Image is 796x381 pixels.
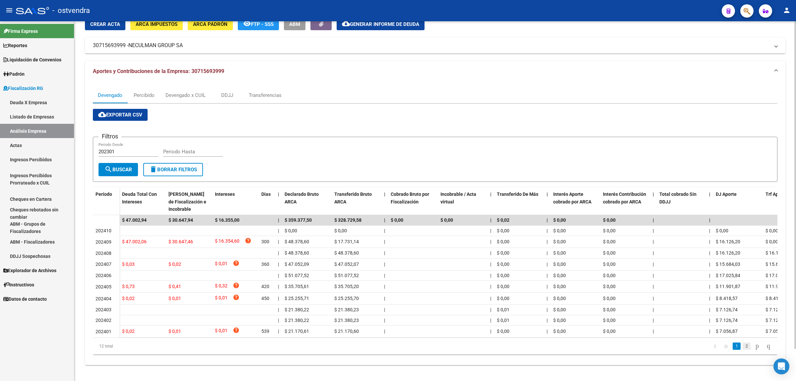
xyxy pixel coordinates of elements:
[765,273,790,278] span: $ 17.025,84
[603,318,616,323] span: $ 0,00
[773,358,789,374] div: Open Intercom Messenger
[334,329,359,334] span: $ 21.170,60
[765,296,787,301] span: $ 8.418,57
[96,239,111,245] span: 202409
[99,132,121,141] h3: Filtros
[716,318,738,323] span: $ 7.126,74
[332,187,381,216] datatable-header-cell: Transferido Bruto ARCA
[99,163,138,176] button: Buscar
[98,112,142,118] span: Exportar CSV
[96,296,111,301] span: 202404
[716,284,740,289] span: $ 11.901,87
[93,68,224,74] span: Aportes y Contribuciones de la Empresa: 30715693999
[765,239,778,244] span: $ 0,00
[497,250,509,256] span: $ 0,00
[384,239,385,244] span: |
[168,262,181,267] span: $ 0,02
[278,228,279,233] span: |
[497,273,509,278] span: $ 0,00
[553,307,566,312] span: $ 0,00
[490,217,492,223] span: |
[96,318,111,323] span: 202402
[603,296,616,301] span: $ 0,00
[278,250,279,256] span: |
[653,191,654,197] span: |
[96,262,111,267] span: 202407
[709,296,710,301] span: |
[168,284,181,289] span: $ 0,41
[122,296,135,301] span: $ 0,02
[709,217,710,223] span: |
[716,307,738,312] span: $ 7.126,74
[716,228,728,233] span: $ 0,00
[261,284,269,289] span: 420
[93,42,769,49] mat-panel-title: 30715693999 -
[275,187,282,216] datatable-header-cell: |
[553,296,566,301] span: $ 0,00
[384,191,385,197] span: |
[553,191,591,204] span: Interés Aporte cobrado por ARCA
[215,294,228,303] span: $ 0,01
[765,191,787,197] span: Trf Aporte
[193,21,228,27] span: ARCA Padrón
[553,284,566,289] span: $ 0,00
[93,109,148,121] button: Exportar CSV
[98,111,106,118] mat-icon: cloud_download
[600,187,650,216] datatable-header-cell: Interés Contribución cobrado por ARCA
[334,228,347,233] span: $ 0,00
[547,284,548,289] span: |
[104,165,112,173] mat-icon: search
[391,191,429,204] span: Cobrado Bruto por Fiscalización
[764,343,773,350] a: go to last page
[716,191,737,197] span: DJ Aporte
[259,187,275,216] datatable-header-cell: Dias
[497,329,509,334] span: $ 0,00
[497,191,538,197] span: Transferido De Más
[653,284,654,289] span: |
[128,42,183,49] span: NECULMAN GROUP SA
[282,187,332,216] datatable-header-cell: Declarado Bruto ARCA
[709,329,710,334] span: |
[721,343,731,350] a: go to previous page
[490,273,491,278] span: |
[497,296,509,301] span: $ 0,00
[334,273,359,278] span: $ 51.077,52
[215,282,228,291] span: $ 0,32
[547,250,548,256] span: |
[553,250,566,256] span: $ 0,00
[547,262,548,267] span: |
[381,187,388,216] datatable-header-cell: |
[122,239,147,244] span: $ 47.002,06
[603,307,616,312] span: $ 0,00
[342,20,350,28] mat-icon: cloud_download
[261,262,269,267] span: 360
[653,262,654,267] span: |
[384,318,385,323] span: |
[709,239,710,244] span: |
[716,239,740,244] span: $ 16.126,20
[261,296,269,301] span: 450
[440,217,453,223] span: $ 0,00
[709,228,710,233] span: |
[215,191,235,197] span: Intereses
[384,284,385,289] span: |
[553,239,566,244] span: $ 0,00
[98,92,122,99] div: Devengado
[732,341,742,352] li: page 1
[384,262,385,267] span: |
[215,217,239,223] span: $ 16.355,00
[490,250,491,256] span: |
[711,343,719,350] a: go to first page
[149,167,197,173] span: Borrar Filtros
[215,237,239,246] span: $ 16.354,60
[168,239,193,244] span: $ 30.647,46
[285,250,309,256] span: $ 48.378,60
[278,273,279,278] span: |
[553,217,566,223] span: $ 0,00
[278,262,279,267] span: |
[285,284,309,289] span: $ 35.705,61
[716,250,740,256] span: $ 16.126,20
[438,187,488,216] datatable-header-cell: Incobrable / Acta virtual
[490,296,491,301] span: |
[334,191,372,204] span: Transferido Bruto ARCA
